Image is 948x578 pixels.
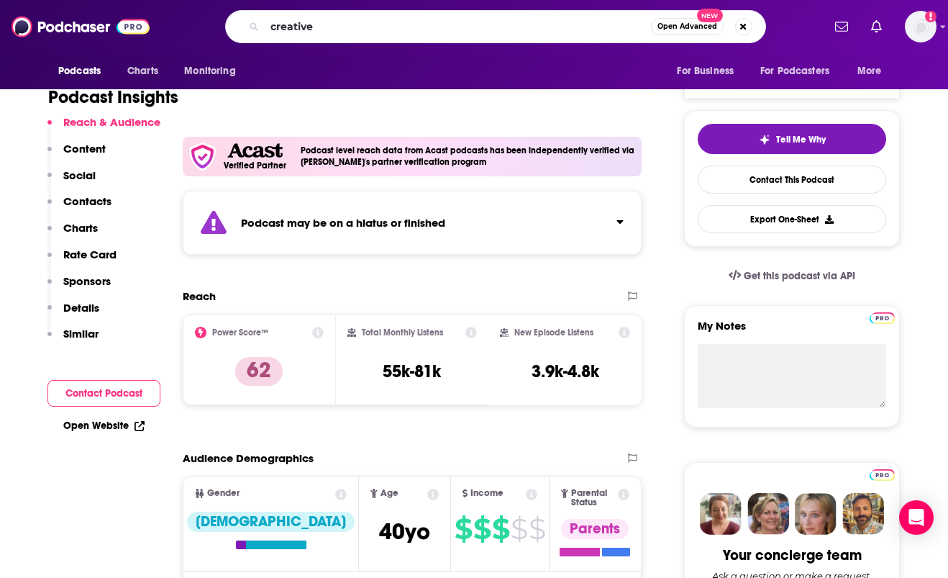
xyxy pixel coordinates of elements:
h2: Audience Demographics [183,451,314,465]
button: open menu [751,58,850,85]
p: Similar [63,327,99,340]
img: tell me why sparkle [759,134,770,145]
h2: Total Monthly Listens [362,328,443,338]
h5: Verified Partner [224,161,286,170]
span: Charts [127,61,158,81]
img: Acast [227,143,282,158]
div: [DEMOGRAPHIC_DATA] [187,512,355,532]
button: Charts [47,221,98,248]
a: Charts [118,58,167,85]
button: Contacts [47,194,111,221]
p: Sponsors [63,274,111,288]
img: verfied icon [188,143,217,171]
strong: Podcast may be on a hiatus or finished [241,216,445,230]
p: Reach & Audience [63,115,160,129]
span: Logged in as vjacobi [905,11,936,42]
img: User Profile [905,11,936,42]
span: Parental Status [571,489,616,507]
img: Sydney Profile [700,493,742,535]
img: Jules Profile [795,493,837,535]
div: Your concierge team [723,546,862,564]
span: More [857,61,882,81]
p: Details [63,301,99,315]
button: Export One-Sheet [698,205,886,233]
span: Open Advanced [657,23,717,30]
span: Age [380,489,398,498]
h2: Reach [183,289,216,303]
a: Pro website [870,467,895,481]
a: Pro website [870,310,895,324]
span: Get this podcast via API [744,270,855,282]
p: Content [63,142,106,155]
span: $ [473,518,491,541]
button: Contact Podcast [47,380,160,407]
input: Search podcasts, credits, & more... [265,15,651,38]
button: open menu [174,58,254,85]
button: Sponsors [47,274,111,301]
div: Search podcasts, credits, & more... [225,10,766,43]
img: Podchaser Pro [870,312,895,324]
a: Show notifications dropdown [829,14,854,39]
button: Similar [47,327,99,353]
button: Details [47,301,99,328]
button: tell me why sparkleTell Me Why [698,124,886,154]
span: $ [529,518,545,541]
button: Reach & Audience [47,115,160,142]
span: New [697,9,723,22]
h3: 3.9k-4.8k [532,361,599,382]
div: Open Intercom Messenger [899,500,934,535]
span: Gender [207,489,240,498]
a: Get this podcast via API [717,258,867,294]
h2: Power Score™ [212,328,268,338]
span: Podcasts [58,61,101,81]
span: $ [492,518,509,541]
span: Tell Me Why [776,134,826,145]
h4: Podcast level reach data from Acast podcasts has been independently verified via [PERSON_NAME]'s ... [301,145,636,167]
span: Income [470,489,503,498]
h1: Podcast Insights [48,86,178,108]
img: Podchaser - Follow, Share and Rate Podcasts [12,13,150,40]
section: Click to expand status details [183,191,642,255]
div: Parents [561,519,629,539]
svg: Add a profile image [925,11,936,22]
h2: New Episode Listens [514,328,593,338]
span: For Podcasters [760,61,829,81]
label: My Notes [698,319,886,344]
span: 40 yo [379,518,430,546]
p: Rate Card [63,248,117,261]
p: Charts [63,221,98,235]
button: open menu [48,58,119,85]
button: Show profile menu [905,11,936,42]
span: Monitoring [184,61,235,81]
img: Barbara Profile [747,493,789,535]
a: Contact This Podcast [698,166,886,194]
a: Show notifications dropdown [865,14,888,39]
h3: 55k-81k [383,361,441,382]
span: $ [455,518,472,541]
button: Social [47,168,96,195]
a: Open Website [63,420,145,432]
p: Contacts [63,194,111,208]
button: Rate Card [47,248,117,274]
img: Jon Profile [842,493,884,535]
button: Open AdvancedNew [651,18,724,35]
button: open menu [667,58,752,85]
p: Social [63,168,96,182]
span: $ [511,518,527,541]
img: Podchaser Pro [870,469,895,481]
button: open menu [847,58,900,85]
span: For Business [677,61,734,81]
button: Content [47,142,106,168]
p: 62 [235,357,283,386]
